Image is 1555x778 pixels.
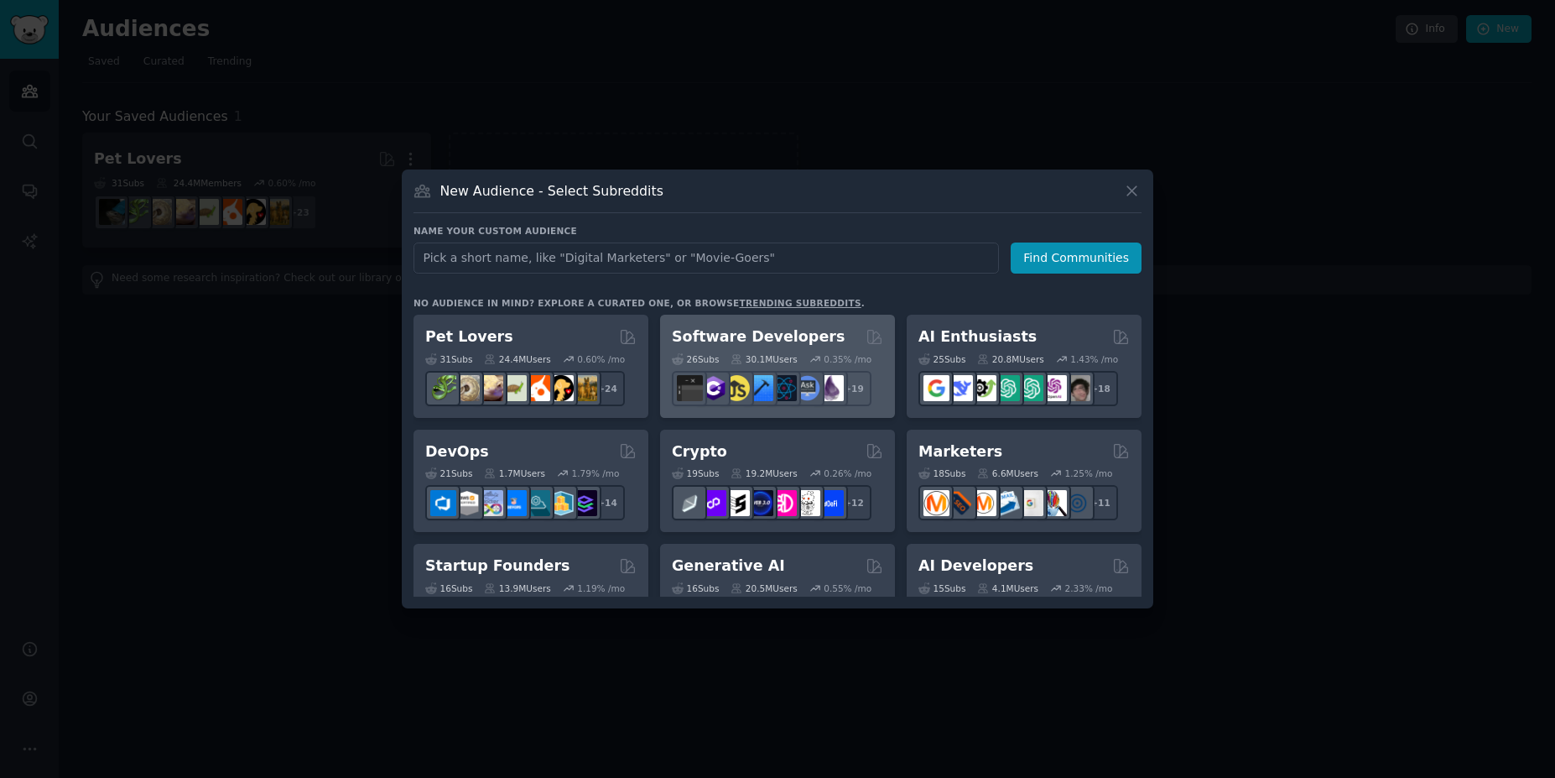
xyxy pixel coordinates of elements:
div: 0.55 % /mo [824,582,871,594]
div: 31 Sub s [425,353,472,365]
div: 1.43 % /mo [1070,353,1118,365]
div: 20.5M Users [731,582,797,594]
a: trending subreddits [739,298,861,308]
div: 16 Sub s [425,582,472,594]
div: 19 Sub s [672,467,719,479]
img: 0xPolygon [700,490,726,516]
img: platformengineering [524,490,550,516]
img: iOSProgramming [747,375,773,401]
div: 0.60 % /mo [577,353,625,365]
img: defiblockchain [771,490,797,516]
div: 20.8M Users [977,353,1043,365]
img: chatgpt_prompts_ [1017,375,1043,401]
img: azuredevops [430,490,456,516]
div: 1.19 % /mo [577,582,625,594]
h2: AI Developers [918,556,1033,577]
img: elixir [818,375,844,401]
img: PlatformEngineers [571,490,597,516]
img: Emailmarketing [994,490,1020,516]
img: GoogleGeminiAI [923,375,949,401]
div: 0.26 % /mo [824,467,871,479]
img: ethstaker [724,490,750,516]
img: reactnative [771,375,797,401]
div: + 11 [1083,485,1118,520]
img: CryptoNews [794,490,820,516]
div: 2.33 % /mo [1065,582,1113,594]
img: DevOpsLinks [501,490,527,516]
img: Docker_DevOps [477,490,503,516]
img: AskMarketing [970,490,996,516]
h2: Pet Lovers [425,326,513,347]
div: 13.9M Users [484,582,550,594]
div: + 19 [836,371,871,406]
div: 30.1M Users [731,353,797,365]
img: defi_ [818,490,844,516]
img: software [677,375,703,401]
input: Pick a short name, like "Digital Marketers" or "Movie-Goers" [413,243,999,274]
img: googleads [1017,490,1043,516]
h2: Generative AI [672,556,785,577]
h3: Name your custom audience [413,225,1142,237]
img: aws_cdk [548,490,574,516]
img: turtle [501,375,527,401]
img: ballpython [454,375,480,401]
h2: Crypto [672,441,727,462]
div: No audience in mind? Explore a curated one, or browse . [413,297,865,309]
img: ethfinance [677,490,703,516]
h2: Startup Founders [425,556,569,577]
div: 25 Sub s [918,353,965,365]
div: 16 Sub s [672,582,719,594]
div: 0.35 % /mo [824,353,871,365]
img: AItoolsCatalog [970,375,996,401]
div: + 24 [590,371,625,406]
img: AWS_Certified_Experts [454,490,480,516]
img: leopardgeckos [477,375,503,401]
img: dogbreed [571,375,597,401]
img: web3 [747,490,773,516]
img: MarketingResearch [1041,490,1067,516]
img: chatgpt_promptDesign [994,375,1020,401]
div: 24.4M Users [484,353,550,365]
div: 18 Sub s [918,467,965,479]
h2: Marketers [918,441,1002,462]
h2: Software Developers [672,326,845,347]
img: bigseo [947,490,973,516]
img: learnjavascript [724,375,750,401]
div: 19.2M Users [731,467,797,479]
img: PetAdvice [548,375,574,401]
img: ArtificalIntelligence [1064,375,1090,401]
img: content_marketing [923,490,949,516]
div: + 12 [836,485,871,520]
div: 15 Sub s [918,582,965,594]
h3: New Audience - Select Subreddits [440,182,663,200]
img: csharp [700,375,726,401]
div: 1.79 % /mo [572,467,620,479]
img: cockatiel [524,375,550,401]
div: + 14 [590,485,625,520]
img: OnlineMarketing [1064,490,1090,516]
div: 1.25 % /mo [1065,467,1113,479]
img: AskComputerScience [794,375,820,401]
button: Find Communities [1011,243,1142,274]
div: 6.6M Users [977,467,1038,479]
div: 26 Sub s [672,353,719,365]
img: DeepSeek [947,375,973,401]
img: OpenAIDev [1041,375,1067,401]
div: 4.1M Users [977,582,1038,594]
div: 1.7M Users [484,467,545,479]
h2: AI Enthusiasts [918,326,1037,347]
div: + 18 [1083,371,1118,406]
img: herpetology [430,375,456,401]
div: 21 Sub s [425,467,472,479]
h2: DevOps [425,441,489,462]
